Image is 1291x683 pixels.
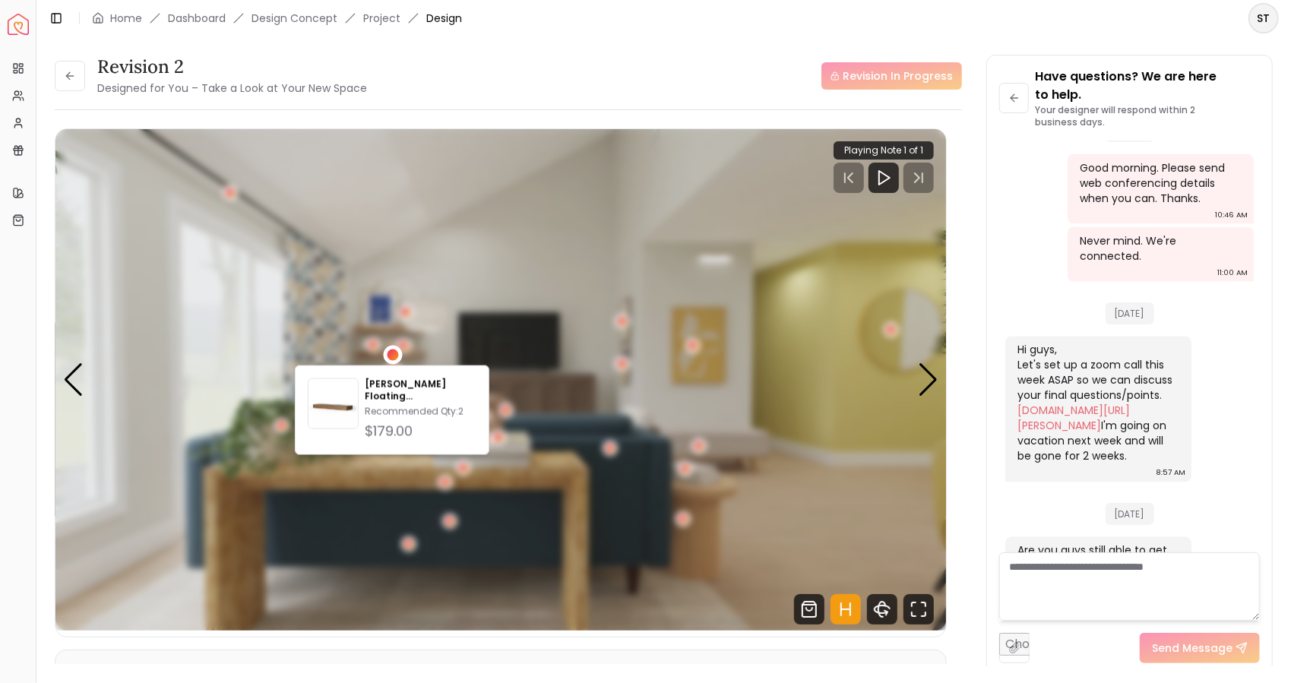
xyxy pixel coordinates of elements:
[1017,543,1176,574] div: Are you guys still able to get on the call?
[1106,503,1154,525] span: [DATE]
[92,11,462,26] nav: breadcrumb
[110,11,142,26] a: Home
[97,55,367,79] h3: Revision 2
[55,129,947,631] img: Design Render 3
[252,11,337,26] li: Design Concept
[867,594,897,625] svg: 360 View
[55,129,946,631] div: Carousel
[794,594,824,625] svg: Shop Products from this design
[834,141,934,160] div: Playing Note 1 of 1
[1248,3,1279,33] button: ST
[8,14,29,35] img: Spacejoy Logo
[1106,302,1154,324] span: [DATE]
[168,11,226,26] a: Dashboard
[1080,233,1239,264] div: Never mind. We're connected.
[831,594,861,625] svg: Hotspots Toggle
[426,11,462,26] span: Design
[1017,403,1130,434] a: [DOMAIN_NAME][URL][PERSON_NAME]
[1250,5,1277,32] span: ST
[365,421,476,442] div: $179.00
[1035,104,1260,128] p: Your designer will respond within 2 business days.
[97,81,367,96] small: Designed for You – Take a Look at Your New Space
[903,594,934,625] svg: Fullscreen
[365,378,476,403] p: [PERSON_NAME] Floating [PERSON_NAME]
[918,363,938,397] div: Next slide
[1035,68,1260,104] p: Have questions? We are here to help.
[55,129,947,631] div: 2 / 5
[875,169,893,187] svg: Play
[8,14,29,35] a: Spacejoy
[363,11,400,26] a: Project
[1215,207,1248,223] div: 10:46 AM
[1080,160,1239,206] div: Good morning. Please send web conferencing details when you can. Thanks.
[308,378,476,442] a: Kane Floating Shelf Small[PERSON_NAME] Floating [PERSON_NAME]Recommended Qty:2$179.00
[1217,265,1248,280] div: 11:00 AM
[365,406,476,418] p: Recommended Qty: 2
[1156,466,1185,481] div: 8:57 AM
[309,382,358,432] img: Kane Floating Shelf Small
[63,363,84,397] div: Previous slide
[1017,343,1176,464] div: Hi guys, Let's set up a zoom call this week ASAP so we can discuss your final questions/points. I...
